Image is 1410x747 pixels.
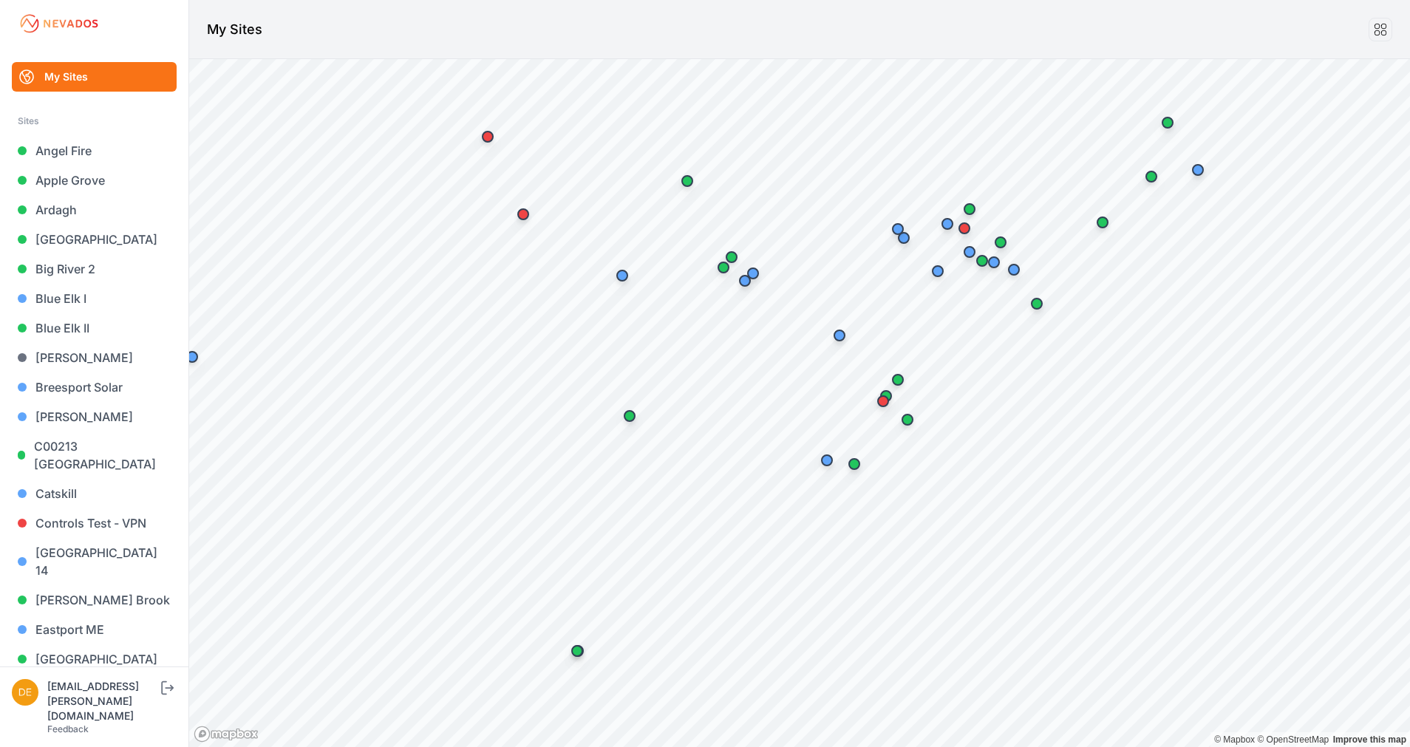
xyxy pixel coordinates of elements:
h1: My Sites [207,19,262,40]
a: [GEOGRAPHIC_DATA] [12,644,177,674]
div: Map marker [1153,108,1182,137]
div: [EMAIL_ADDRESS][PERSON_NAME][DOMAIN_NAME] [47,679,158,723]
a: Mapbox [1214,734,1255,745]
div: Map marker [717,242,746,272]
a: Blue Elk II [12,313,177,343]
div: Map marker [177,342,207,372]
div: Map marker [1137,162,1166,191]
a: [PERSON_NAME] [12,343,177,372]
a: Angel Fire [12,136,177,166]
div: Map marker [562,636,592,666]
div: Map marker [812,446,842,475]
a: Map feedback [1333,734,1406,745]
div: Map marker [893,405,922,434]
a: [GEOGRAPHIC_DATA] [12,225,177,254]
a: C00213 [GEOGRAPHIC_DATA] [12,432,177,479]
a: [GEOGRAPHIC_DATA] 14 [12,538,177,585]
div: Map marker [979,248,1009,277]
div: Map marker [508,199,538,229]
a: Catskill [12,479,177,508]
img: Nevados [18,12,101,35]
a: Mapbox logo [194,726,259,743]
div: Map marker [868,386,898,416]
div: Map marker [615,401,644,431]
div: Map marker [923,256,953,286]
div: Map marker [883,365,913,395]
div: Map marker [738,259,768,288]
a: Ardagh [12,195,177,225]
div: Sites [18,112,171,130]
a: OpenStreetMap [1257,734,1329,745]
canvas: Map [189,59,1410,747]
a: Eastport ME [12,615,177,644]
a: [PERSON_NAME] Brook [12,585,177,615]
a: Feedback [47,723,89,734]
div: Map marker [871,381,901,411]
div: Map marker [950,214,979,243]
div: Map marker [839,449,869,479]
div: Map marker [709,253,738,282]
div: Map marker [967,246,997,276]
div: Map marker [955,237,984,267]
div: Map marker [955,194,984,224]
a: Apple Grove [12,166,177,195]
a: Blue Elk I [12,284,177,313]
div: Map marker [1088,208,1117,237]
img: devin.martin@nevados.solar [12,679,38,706]
a: Big River 2 [12,254,177,284]
div: Map marker [607,261,637,290]
div: Map marker [1022,289,1052,318]
a: Breesport Solar [12,372,177,402]
div: Map marker [933,209,962,239]
div: Map marker [986,228,1015,257]
div: Map marker [825,321,854,350]
div: Map marker [999,255,1029,284]
div: Map marker [883,214,913,244]
div: Map marker [1183,155,1213,185]
div: Map marker [672,166,702,196]
a: Controls Test - VPN [12,508,177,538]
div: Map marker [473,122,503,151]
a: [PERSON_NAME] [12,402,177,432]
a: My Sites [12,62,177,92]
